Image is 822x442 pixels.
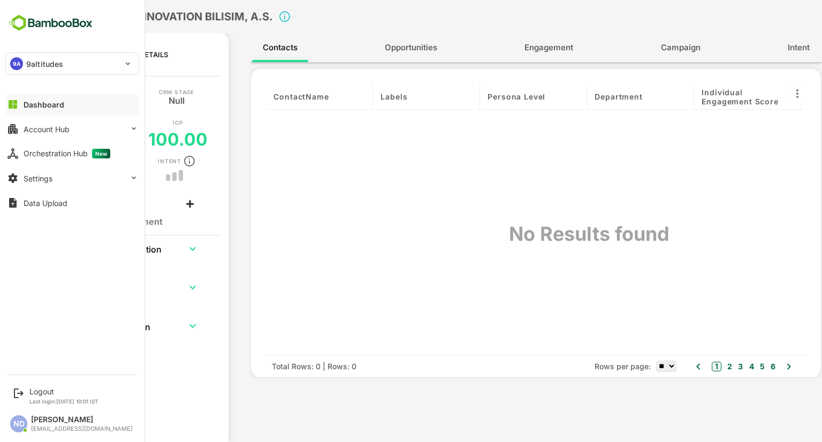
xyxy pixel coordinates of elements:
[26,58,63,70] p: 9altitudes
[623,41,663,55] span: Campaign
[24,174,52,183] div: Settings
[147,279,163,295] button: expand row
[698,361,705,372] button: 3
[22,235,137,261] th: Organisation Information
[5,118,139,140] button: Account Hub
[225,41,260,55] span: Contacts
[557,92,605,101] span: Department
[111,129,170,150] h5: 100.00
[720,361,727,372] button: 5
[147,318,163,334] button: expand row
[31,415,133,424] div: [PERSON_NAME]
[5,13,96,33] img: BambooboxFullLogoMark.5f36c76dfaba33ec1ec1367b70bb1252.svg
[120,158,144,164] p: Intent
[31,425,133,432] div: [EMAIL_ADDRESS][DOMAIN_NAME]
[34,95,79,103] h5: Unreached
[22,275,137,300] th: Contact Information
[10,9,26,25] button: back
[750,41,772,55] span: Intent
[709,361,717,372] button: 4
[65,50,131,59] p: Account Details
[147,241,163,257] button: expand row
[36,197,72,205] div: Comments
[29,398,98,405] p: Last login: [DATE] 10:01 IST
[147,174,150,177] button: trend
[24,125,70,134] div: Account Hub
[29,129,81,150] h5: 30.00
[5,94,139,115] button: Dashboard
[40,120,70,125] p: Account
[343,92,370,101] span: Labels
[46,89,66,95] p: Stage
[22,235,173,352] table: collapsible table
[29,387,98,396] div: Logout
[6,53,139,74] div: 9A9altitudes
[5,143,139,164] button: Orchestration HubNew
[236,92,291,101] span: contactName
[347,41,400,55] span: Opportunities
[28,10,235,23] h2: INFORMATIK INNOVATION BILISIM, A.S.
[92,149,110,158] span: New
[121,89,157,95] p: CRM Stage
[36,217,159,227] h1: No Comment
[234,361,319,372] div: Total Rows: 0 | Rows: 0
[674,362,684,371] button: 1
[499,219,606,248] div: No Results found
[5,167,139,189] button: Settings
[557,361,613,372] span: Rows per page:
[26,156,68,162] p: Engagement
[450,92,508,101] span: Persona Level
[687,361,695,372] button: 2
[10,415,27,432] div: ND
[5,192,139,214] button: Data Upload
[24,100,64,109] div: Dashboard
[135,120,145,125] p: ICP
[10,57,23,70] div: 9A
[241,10,254,23] svg: Click to close Account details panel
[131,95,147,103] h5: Null
[24,149,110,158] div: Orchestration Hub
[212,33,785,62] div: full width tabs example
[35,165,75,186] h5: 0.00
[24,199,67,208] div: Data Upload
[487,41,536,55] span: Engagement
[664,88,756,106] span: Individual Engagement Score
[22,313,137,339] th: Additional Information
[730,361,738,372] button: 6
